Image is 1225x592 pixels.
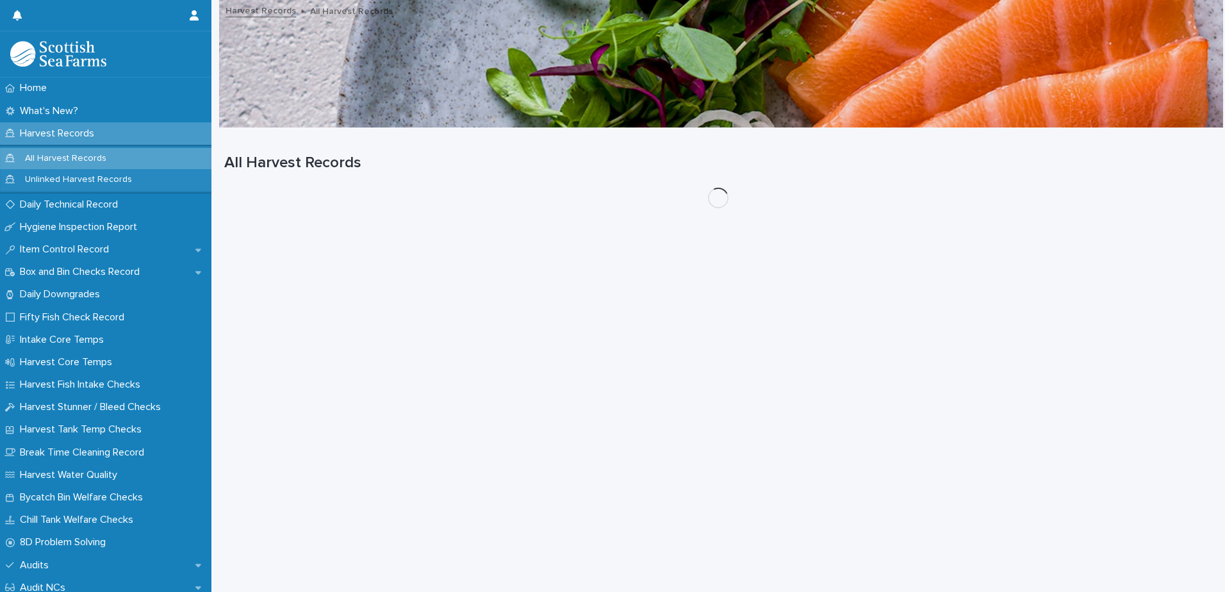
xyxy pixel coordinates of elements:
p: Daily Downgrades [15,288,110,300]
p: Harvest Tank Temp Checks [15,423,152,436]
p: All Harvest Records [310,3,393,17]
p: Item Control Record [15,243,119,256]
p: Daily Technical Record [15,199,128,211]
p: Home [15,82,57,94]
p: Harvest Records [15,127,104,140]
p: Unlinked Harvest Records [15,174,142,185]
p: Intake Core Temps [15,334,114,346]
p: 8D Problem Solving [15,536,116,548]
h1: All Harvest Records [224,154,1212,172]
p: Break Time Cleaning Record [15,447,154,459]
img: mMrefqRFQpe26GRNOUkG [10,41,106,67]
p: Bycatch Bin Welfare Checks [15,491,153,504]
p: Harvest Water Quality [15,469,127,481]
p: Harvest Core Temps [15,356,122,368]
p: Chill Tank Welfare Checks [15,514,144,526]
p: Box and Bin Checks Record [15,266,150,278]
p: All Harvest Records [15,153,117,164]
a: Harvest Records [226,3,296,17]
p: Harvest Fish Intake Checks [15,379,151,391]
p: Audits [15,559,59,571]
p: Harvest Stunner / Bleed Checks [15,401,171,413]
p: What's New? [15,105,88,117]
p: Hygiene Inspection Report [15,221,147,233]
p: Fifty Fish Check Record [15,311,135,324]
